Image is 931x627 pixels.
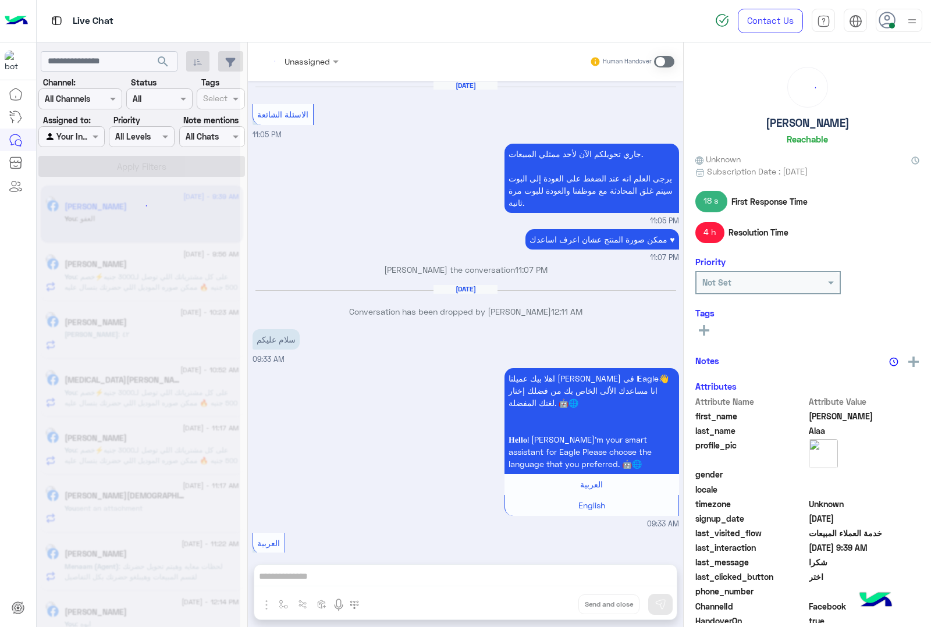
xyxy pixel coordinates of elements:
[525,229,678,250] p: 18/8/2025, 11:07 PM
[695,541,806,554] span: last_interaction
[5,51,26,72] img: 713415422032625
[253,305,679,318] p: Conversation has been dropped by [PERSON_NAME]
[695,527,806,539] span: last_visited_flow
[73,13,113,29] p: Live Chat
[715,13,729,27] img: spinner
[695,381,737,391] h6: Attributes
[791,70,825,104] div: loading...
[49,13,64,28] img: tab
[766,116,850,130] h5: [PERSON_NAME]
[695,355,719,366] h6: Notes
[695,425,806,437] span: last_name
[729,226,788,238] span: Resolution Time
[695,222,724,243] span: 4 h
[809,410,920,422] span: Ahmed
[257,109,308,119] span: الاسئلة الشائعة
[253,329,300,350] p: 19/8/2025, 9:33 AM
[650,252,679,263] span: 11:07 PM
[809,512,920,525] span: 2025-08-16T03:32:32.654Z
[253,263,679,276] p: [PERSON_NAME] the conversation
[695,600,806,612] span: ChannelId
[817,15,830,28] img: tab
[731,195,808,208] span: First Response Time
[253,355,285,364] span: 09:33 AM
[257,538,280,548] span: العربية
[695,256,726,267] h6: Priority
[253,130,282,139] span: 11:05 PM
[695,615,806,627] span: HandoverOn
[603,57,652,66] small: Human Handover
[889,357,898,366] img: notes
[809,396,920,408] span: Attribute Value
[695,512,806,525] span: signup_date
[809,585,920,597] span: null
[647,519,679,530] span: 09:33 AM
[504,368,679,474] p: 19/8/2025, 9:33 AM
[580,479,603,489] span: العربية
[201,92,228,107] div: Select
[695,585,806,597] span: phone_number
[650,216,679,227] span: 11:05 PM
[787,134,828,144] h6: Reachable
[695,498,806,510] span: timezone
[695,571,806,583] span: last_clicked_button
[809,439,838,468] img: picture
[128,195,148,216] div: loading...
[707,165,808,177] span: Subscription Date : [DATE]
[809,468,920,480] span: null
[695,439,806,466] span: profile_pic
[695,468,806,480] span: gender
[515,265,548,275] span: 11:07 PM
[809,615,920,627] span: true
[578,594,639,614] button: Send and close
[809,600,920,612] span: 0
[809,527,920,539] span: خدمة العملاء المبيعات
[855,580,896,621] img: hulul-logo.png
[812,9,835,33] a: tab
[738,9,803,33] a: Contact Us
[809,425,920,437] span: Alaa
[695,556,806,568] span: last_message
[908,357,919,367] img: add
[433,285,498,293] h6: [DATE]
[551,307,582,316] span: 12:11 AM
[809,541,920,554] span: 2025-08-19T06:39:46.216Z
[695,483,806,496] span: locale
[809,498,920,510] span: Unknown
[849,15,862,28] img: tab
[578,500,605,510] span: English
[433,81,498,90] h6: [DATE]
[695,410,806,422] span: first_name
[504,144,679,213] p: 18/8/2025, 11:05 PM
[809,483,920,496] span: null
[905,14,919,28] img: profile
[809,571,920,583] span: اختر
[809,556,920,568] span: شكرا
[695,191,727,212] span: 18 s
[695,308,919,318] h6: Tags
[5,9,28,33] img: Logo
[695,153,741,165] span: Unknown
[695,396,806,408] span: Attribute Name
